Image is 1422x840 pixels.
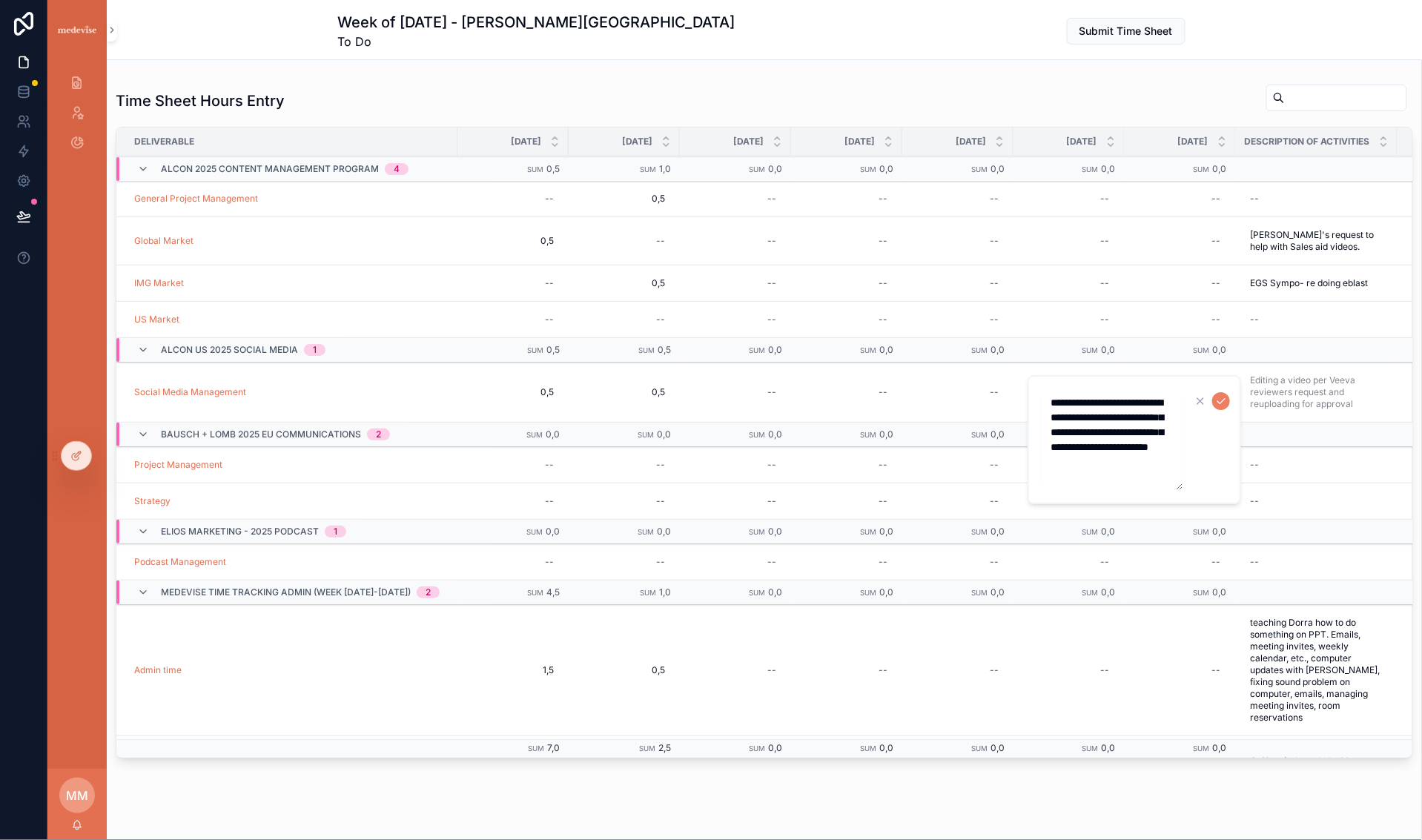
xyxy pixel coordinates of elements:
[1213,164,1227,175] span: 0,0
[971,431,988,439] small: Sum
[1213,586,1227,598] span: 0,0
[1212,556,1221,568] div: --
[767,495,776,507] div: --
[749,744,765,753] small: Sum
[879,586,893,598] span: 0,0
[767,459,776,471] div: --
[879,164,893,175] span: 0,0
[879,526,893,537] span: 0,0
[134,386,246,398] a: Social Media Management
[134,314,179,325] a: US Market
[749,346,765,354] small: Sum
[656,314,665,325] div: --
[860,346,876,354] small: Sum
[545,314,554,325] div: --
[639,744,655,753] small: Sum
[545,459,554,471] div: --
[656,459,665,471] div: --
[656,495,665,507] div: --
[1251,459,1260,471] div: --
[1212,664,1221,676] div: --
[1082,589,1099,597] small: Sum
[991,742,1005,753] span: 0,0
[971,528,988,536] small: Sum
[1245,136,1370,148] span: Description of Activities
[545,495,554,507] div: --
[879,344,893,355] span: 0,0
[1082,528,1099,536] small: Sum
[1212,235,1221,247] div: --
[657,526,671,537] span: 0,0
[990,386,999,398] div: --
[313,344,317,356] div: 1
[956,136,986,148] span: [DATE]
[767,556,776,568] div: --
[134,556,226,568] a: Podcast Management
[1251,193,1260,205] div: --
[990,664,999,676] div: --
[134,193,258,205] a: General Project Management
[1251,277,1369,289] span: EGS Sympo- re doing eblast
[640,166,656,174] small: Sum
[860,744,876,753] small: Sum
[134,235,194,247] a: Global Market
[66,787,88,804] span: MM
[767,235,776,247] div: --
[658,344,671,355] span: 0,5
[426,586,431,598] div: 2
[545,193,554,205] div: --
[161,586,411,598] span: Medevise Time Tracking ADMIN (week [DATE]-[DATE])
[971,346,988,354] small: Sum
[1101,314,1110,325] div: --
[767,386,776,398] div: --
[990,314,999,325] div: --
[547,742,560,753] span: 7,0
[860,589,876,597] small: Sum
[990,556,999,568] div: --
[1251,495,1260,507] div: --
[134,277,184,289] a: IMG Market
[1102,164,1116,175] span: 0,0
[545,556,554,568] div: --
[1067,18,1185,44] button: Submit Time Sheet
[394,164,400,176] div: 4
[1194,744,1210,753] small: Sum
[767,664,776,676] div: --
[546,526,560,537] span: 0,0
[583,664,665,676] span: 0,5
[860,528,876,536] small: Sum
[1251,229,1383,253] span: [PERSON_NAME]'s request to help with Sales aid videos.
[971,589,988,597] small: Sum
[1101,235,1110,247] div: --
[511,136,541,148] span: [DATE]
[161,344,298,356] span: Alcon US 2025 Social Media
[768,344,782,355] span: 0,0
[1194,166,1210,174] small: Sum
[767,277,776,289] div: --
[622,136,652,148] span: [DATE]
[879,556,887,568] div: --
[879,386,887,398] div: --
[1101,556,1110,568] div: --
[768,164,782,175] span: 0,0
[134,664,182,676] a: Admin time
[546,429,560,440] span: 0,0
[990,193,999,205] div: --
[337,12,735,33] h1: Week of [DATE] - [PERSON_NAME][GEOGRAPHIC_DATA]
[472,664,554,676] span: 1,5
[860,431,876,439] small: Sum
[768,526,782,537] span: 0,0
[971,744,988,753] small: Sum
[659,586,671,598] span: 1,0
[879,742,893,753] span: 0,0
[1194,589,1210,597] small: Sum
[526,528,543,536] small: Sum
[1082,744,1099,753] small: Sum
[1101,664,1110,676] div: --
[528,744,544,753] small: Sum
[638,346,655,354] small: Sum
[47,59,107,175] div: scrollable content
[990,277,999,289] div: --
